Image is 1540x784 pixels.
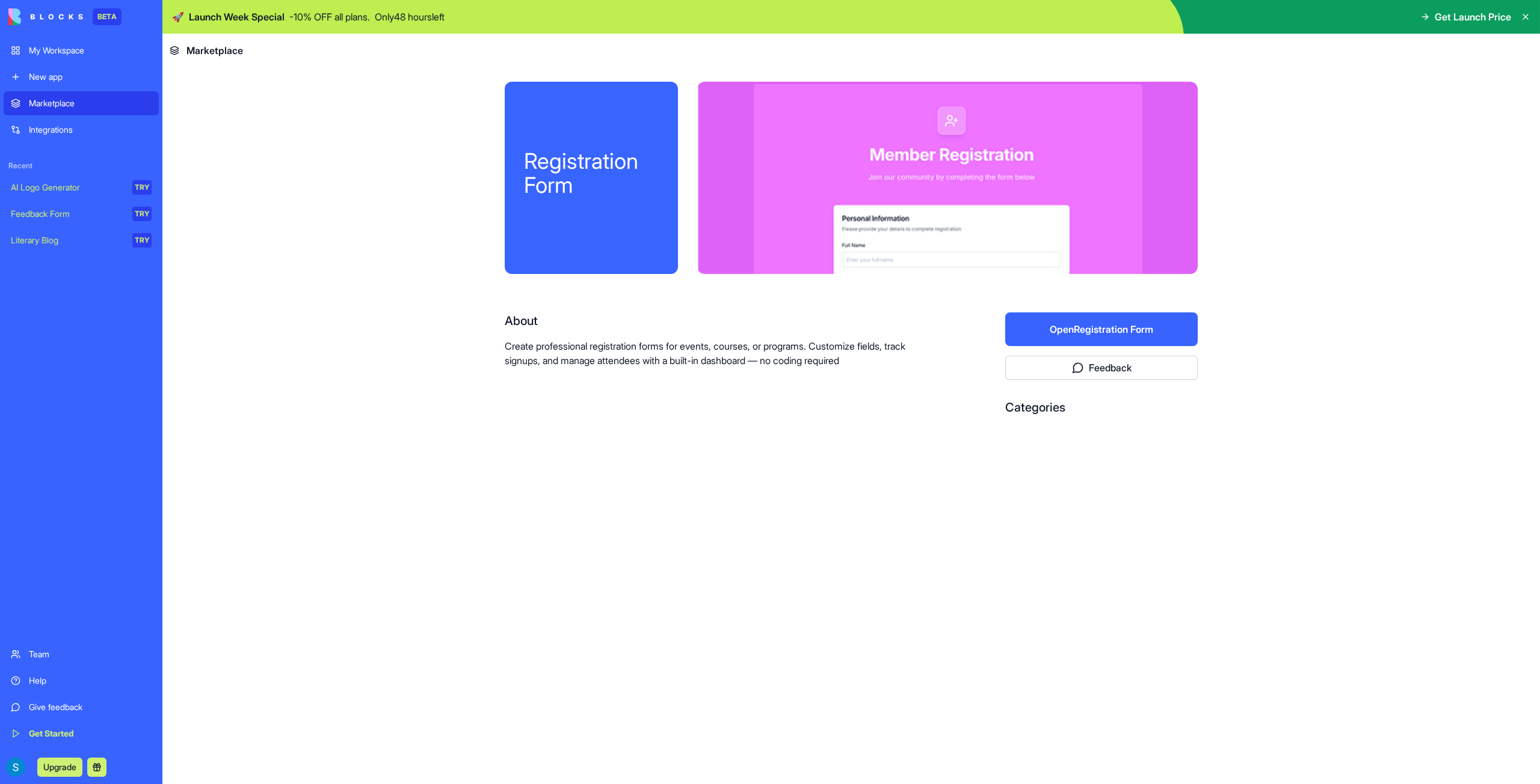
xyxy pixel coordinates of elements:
[1005,399,1198,416] div: Categories
[11,234,124,246] div: Literary Blog
[186,43,243,58] span: Marketplace
[6,758,25,777] img: ACg8ocIJ4Ck4hVZynRG5ifQXcFqUpEG2NPPhbJfXe0fA0w8zRfpKBw=s96-c
[8,8,83,25] img: logo
[4,118,159,142] a: Integrations
[505,339,928,368] p: Create professional registration forms for events, courses, or programs. Customize fields, track ...
[4,161,159,171] span: Recent
[1435,10,1511,24] span: Get Launch Price
[289,10,370,24] p: - 10 % OFF all plans.
[4,228,159,252] a: Literary BlogTRY
[29,701,152,713] div: Give feedback
[29,97,152,109] div: Marketplace
[505,312,928,329] div: About
[37,761,82,773] a: Upgrade
[4,91,159,115] a: Marketplace
[4,722,159,746] a: Get Started
[189,10,285,24] span: Launch Week Special
[4,38,159,62] a: My Workspace
[37,758,82,777] button: Upgrade
[29,124,152,136] div: Integrations
[29,675,152,687] div: Help
[1005,356,1198,380] button: Feedback
[132,180,152,195] div: TRY
[4,65,159,89] a: New app
[4,202,159,226] a: Feedback FormTRY
[524,149,659,197] div: Registration Form
[29,728,152,740] div: Get Started
[4,642,159,666] a: Team
[29,44,152,56] div: My Workspace
[8,8,122,25] a: BETA
[11,181,124,193] div: AI Logo Generator
[172,10,184,24] span: 🚀
[4,695,159,719] a: Give feedback
[29,648,152,660] div: Team
[132,233,152,248] div: TRY
[4,175,159,199] a: AI Logo GeneratorTRY
[132,207,152,221] div: TRY
[29,71,152,83] div: New app
[4,669,159,693] a: Help
[93,8,122,25] div: BETA
[1005,323,1198,335] a: OpenRegistration Form
[11,208,124,220] div: Feedback Form
[375,10,445,24] p: Only 48 hours left
[1005,312,1198,346] button: OpenRegistration Form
